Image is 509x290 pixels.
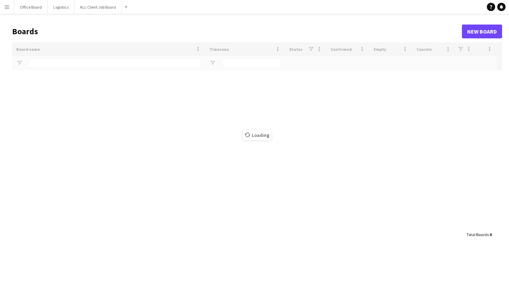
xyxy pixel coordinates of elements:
[466,232,489,237] span: Total Boards
[466,228,492,241] div: :
[490,232,492,237] span: 0
[243,130,271,140] span: Loading
[48,0,74,14] button: Logistics
[12,26,462,37] h1: Boards
[462,25,502,38] a: New Board
[74,0,122,14] button: ALL Client Job Board
[14,0,48,14] button: Office Board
